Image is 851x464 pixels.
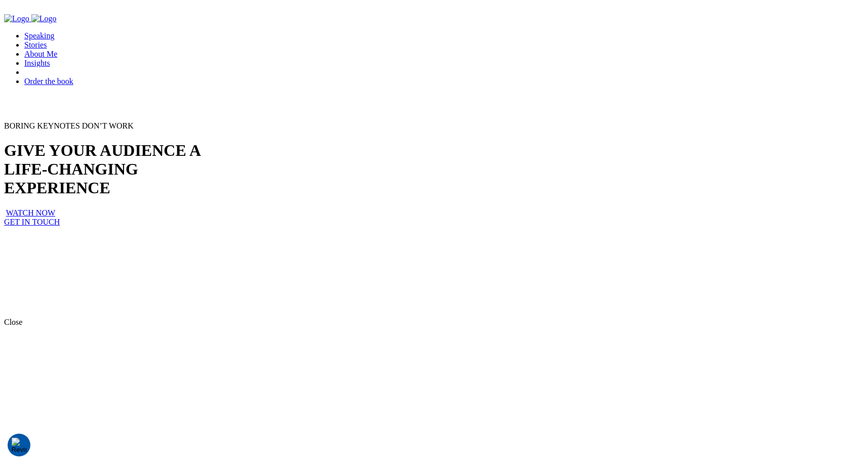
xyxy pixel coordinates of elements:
[31,14,57,23] img: Company Logo
[6,208,55,217] a: WATCH NOW
[4,160,138,178] span: LIFE-CHANGING
[24,67,65,77] a: Login
[4,121,847,131] p: BORING KEYNOTES DON’T WORK
[4,318,22,326] span: Close
[4,14,29,23] img: Company Logo
[4,141,847,197] h1: GIVE YOUR AUDIENCE A EXPERIENCE
[4,218,60,226] a: GET IN TOUCH
[12,438,27,453] img: Revisit consent button
[24,50,57,58] a: About Me
[4,14,57,23] a: Company Logo Company Logo
[24,59,50,67] a: Insights
[12,438,27,453] button: Consent Preferences
[24,77,73,86] a: Order the book
[24,31,55,40] a: Speaking
[24,40,47,49] a: Stories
